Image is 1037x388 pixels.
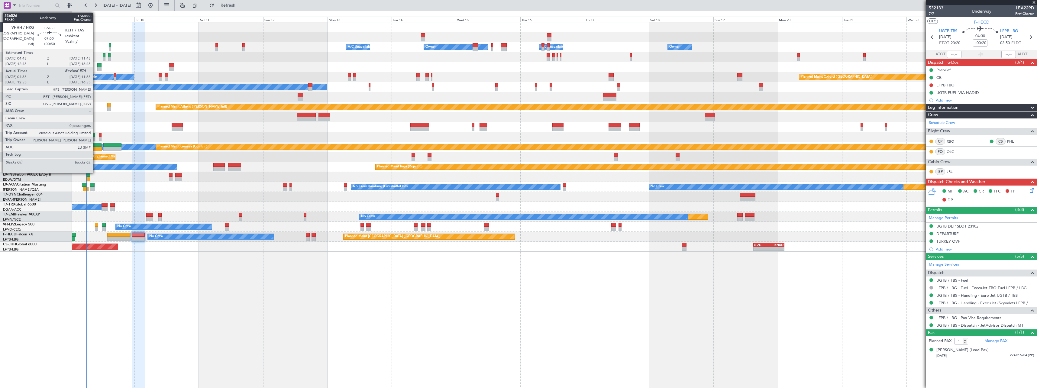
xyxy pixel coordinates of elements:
[1015,329,1024,335] span: (1/1)
[754,243,769,247] div: LEZG
[936,224,978,229] div: UGTB DEP SLOT 2310z
[1011,189,1015,195] span: FP
[392,17,456,22] div: Tue 14
[3,183,46,186] a: LX-AOACitation Mustang
[103,3,131,8] span: [DATE] - [DATE]
[3,177,21,182] a: EDLW/DTM
[927,18,938,24] button: UTC
[1015,11,1034,16] span: Pref Charter
[3,78,19,82] a: EGLF/FAB
[936,278,968,283] a: UGTB / TBS - Fuel
[3,147,21,152] a: VHHH/HKG
[3,63,37,67] span: G-[PERSON_NAME]
[1017,51,1027,57] span: ALDT
[345,232,440,241] div: Planned Maint [GEOGRAPHIC_DATA] ([GEOGRAPHIC_DATA])
[928,207,942,214] span: Permits
[215,3,241,8] span: Refresh
[979,189,984,195] span: CR
[951,40,960,46] span: 23:20
[1000,34,1013,40] span: [DATE]
[928,104,958,111] span: Leg Information
[939,40,949,46] span: ETOT
[3,93,16,97] span: G-SPCY
[928,112,938,118] span: Crew
[1011,40,1021,46] span: ELDT
[948,197,953,203] span: DP
[984,338,1007,344] a: Manage PAX
[456,17,520,22] div: Wed 15
[947,149,960,154] a: OLG
[928,179,985,186] span: Dispatch Checks and Weather
[541,43,566,52] div: A/C Unavailable
[928,329,935,336] span: Pax
[3,197,40,202] a: EVRA/[PERSON_NAME]
[3,187,39,192] a: [PERSON_NAME]/QSA
[3,133,39,137] a: T7-N1960Legacy 650
[3,103,37,107] a: G-KGKGLegacy 600
[3,38,21,42] a: EGGW/LTN
[93,152,192,161] div: Unplanned Maint [GEOGRAPHIC_DATA] ([GEOGRAPHIC_DATA])
[842,17,906,22] div: Tue 21
[3,73,38,77] a: G-SIRSCitation Excel
[3,48,21,52] a: EGGW/LTN
[16,15,64,19] span: Only With Activity
[3,103,17,107] span: G-KGKG
[947,51,961,58] input: --:--
[3,113,17,117] span: G-ENRG
[3,33,18,37] span: G-FOMO
[3,143,30,147] a: T7-FFIFalcon 7X
[3,223,34,226] a: 9H-LPZLegacy 500
[1007,139,1021,144] a: PHL
[936,293,1018,298] a: UGTB / TBS - Handling - Euro Jet UGTB / TBS
[929,5,943,11] span: 532133
[929,120,955,126] a: Schedule Crew
[3,243,37,246] a: CS-JHHGlobal 6000
[649,17,713,22] div: Sat 18
[1010,353,1034,358] span: 22AK16204 (PP)
[3,123,18,127] span: G-VNOR
[1015,206,1024,213] span: (3/3)
[906,17,971,22] div: Wed 22
[3,143,14,147] span: T7-FFI
[936,90,979,95] div: UGTB FUEL VIA HADID
[3,193,17,196] span: T7-DYN
[3,108,21,112] a: EGGW/LTN
[928,159,951,166] span: Cabin Crew
[18,1,53,10] input: Trip Number
[936,315,1001,320] a: LFPB / LBG - Pax Visa Requirements
[928,253,944,260] span: Services
[3,203,36,206] a: T7-TRXGlobal 6500
[3,128,19,132] a: EGLF/FAB
[3,213,15,216] span: T7-EMI
[1000,28,1018,34] span: LFPB LBG
[948,189,953,195] span: MF
[3,113,37,117] a: G-ENRGPraetor 600
[669,43,680,52] div: Owner
[70,17,134,22] div: Thu 9
[929,11,943,16] span: 7/7
[134,17,199,22] div: Fri 10
[939,34,951,40] span: [DATE]
[3,73,15,77] span: G-SIRS
[3,93,35,97] a: G-SPCYLegacy 650
[377,162,422,171] div: Planned Maint Riga (Riga Intl)
[7,12,66,21] button: Only With Activity
[936,347,989,353] div: [PERSON_NAME] (Lead Pax)
[3,53,53,57] a: G-GARECessna Citation XLS+
[3,43,17,47] span: G-GAAL
[3,207,21,212] a: DGAA/ACC
[3,183,17,186] span: LX-AOA
[361,212,375,221] div: No Crew
[1015,253,1024,260] span: (5/5)
[974,19,989,25] span: F-HECD
[963,189,969,195] span: AC
[929,262,959,268] a: Manage Services
[3,233,33,236] a: F-HECDFalcon 7X
[754,247,769,251] div: -
[3,58,21,62] a: EGNR/CEG
[3,118,19,122] a: EGSS/STN
[3,53,17,57] span: G-GARE
[935,148,945,155] div: FO
[936,231,959,236] div: DEPARTURE
[3,163,35,167] a: LX-TROLegacy 650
